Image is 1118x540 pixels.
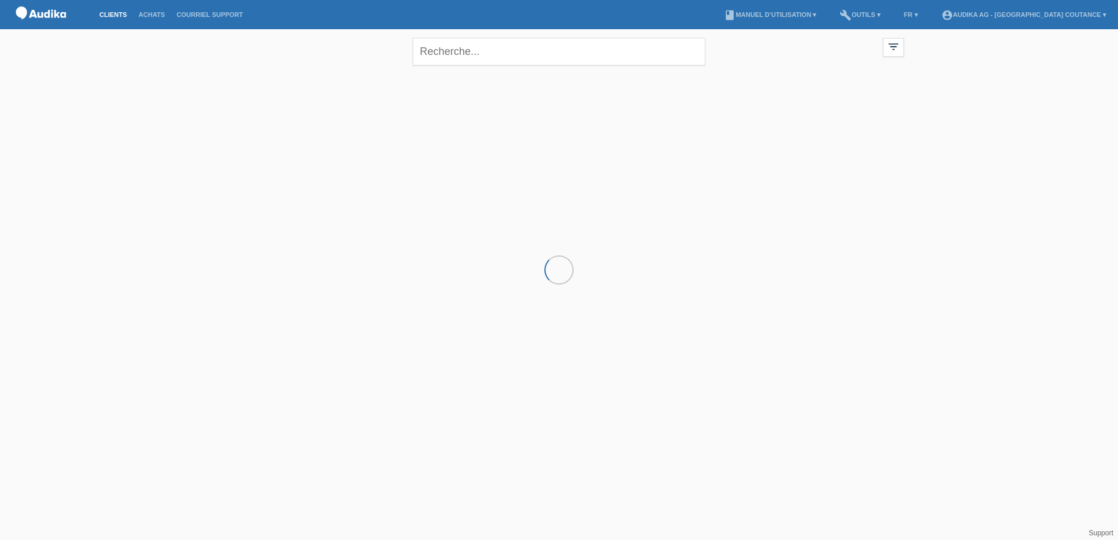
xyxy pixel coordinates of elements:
a: buildOutils ▾ [834,11,886,18]
a: Courriel Support [171,11,249,18]
i: build [840,9,851,21]
input: Recherche... [413,38,705,65]
a: account_circleAudika AG - [GEOGRAPHIC_DATA] Coutance ▾ [936,11,1112,18]
a: Clients [94,11,133,18]
a: POS — MF Group [12,23,70,32]
a: FR ▾ [898,11,924,18]
a: bookManuel d’utilisation ▾ [718,11,822,18]
i: filter_list [887,40,900,53]
i: account_circle [941,9,953,21]
a: Achats [133,11,171,18]
i: book [724,9,736,21]
a: Support [1089,529,1113,537]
